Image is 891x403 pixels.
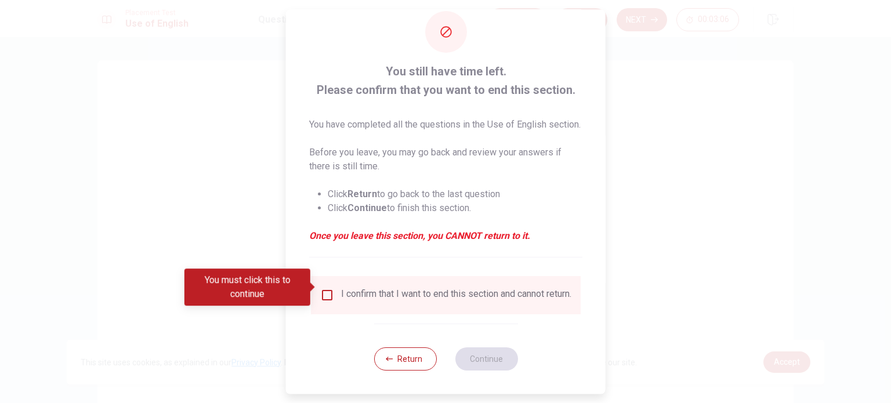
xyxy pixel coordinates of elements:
button: Continue [455,347,517,371]
div: I confirm that I want to end this section and cannot return. [341,288,571,302]
span: You still have time left. Please confirm that you want to end this section. [309,62,582,99]
li: Click to go back to the last question [328,187,582,201]
div: You must click this to continue [184,268,310,306]
span: You must click this to continue [320,288,334,302]
strong: Return [347,188,377,199]
button: Return [374,347,436,371]
p: Before you leave, you may go back and review your answers if there is still time. [309,146,582,173]
strong: Continue [347,202,387,213]
em: Once you leave this section, you CANNOT return to it. [309,229,582,243]
li: Click to finish this section. [328,201,582,215]
p: You have completed all the questions in the Use of English section. [309,118,582,132]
